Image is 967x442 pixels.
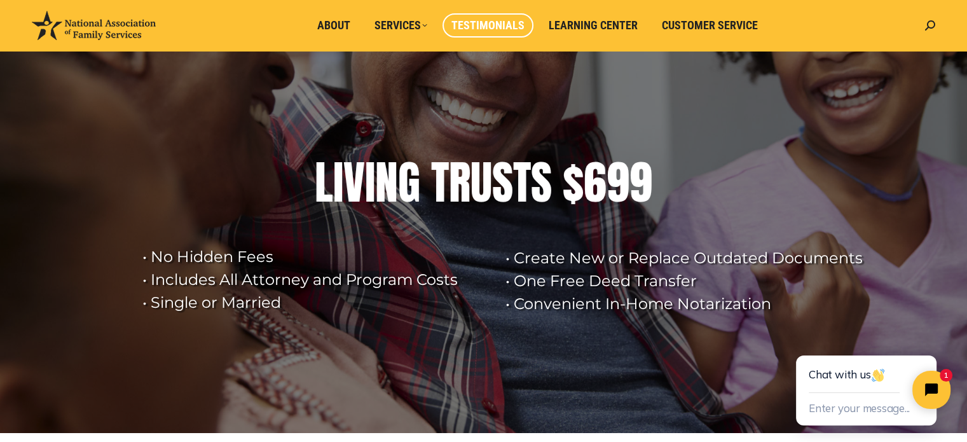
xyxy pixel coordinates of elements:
div: G [398,157,420,208]
a: Testimonials [442,13,533,38]
div: S [531,157,552,208]
a: Customer Service [653,13,767,38]
div: R [449,157,470,208]
div: N [375,157,398,208]
div: 9 [629,157,652,208]
div: V [343,157,365,208]
div: I [333,157,343,208]
div: U [470,157,492,208]
div: S [492,157,513,208]
div: T [513,157,531,208]
iframe: Tidio Chat [767,315,967,442]
span: Testimonials [451,18,525,32]
div: 9 [607,157,629,208]
div: I [365,157,375,208]
div: 6 [584,157,607,208]
rs-layer: • Create New or Replace Outdated Documents • One Free Deed Transfer • Convenient In-Home Notariza... [505,247,874,315]
span: Services [374,18,427,32]
div: T [431,157,449,208]
a: About [308,13,359,38]
div: L [315,157,333,208]
img: National Association of Family Services [32,11,156,40]
span: Customer Service [662,18,758,32]
span: Learning Center [549,18,638,32]
span: About [317,18,350,32]
div: $ [563,157,584,208]
a: Learning Center [540,13,647,38]
rs-layer: • No Hidden Fees • Includes All Attorney and Program Costs • Single or Married [142,245,490,314]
